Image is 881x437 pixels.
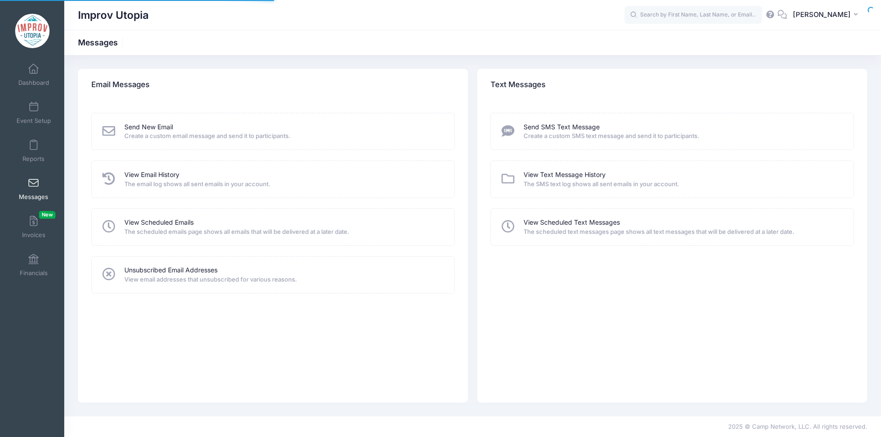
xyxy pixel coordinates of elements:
[524,132,842,141] span: Create a custom SMS text message and send it to participants.
[124,218,194,227] a: View Scheduled Emails
[124,180,442,189] span: The email log shows all sent emails in your account.
[19,193,48,201] span: Messages
[12,59,56,91] a: Dashboard
[787,5,867,26] button: [PERSON_NAME]
[524,122,600,132] a: Send SMS Text Message
[124,275,442,284] span: View email addresses that unsubscribed for various reasons.
[524,180,842,189] span: The SMS text log shows all sent emails in your account.
[15,14,50,48] img: Improv Utopia
[124,122,173,132] a: Send New Email
[12,97,56,129] a: Event Setup
[17,117,51,125] span: Event Setup
[728,423,867,430] span: 2025 © Camp Network, LLC. All rights reserved.
[18,79,49,87] span: Dashboard
[12,135,56,167] a: Reports
[12,211,56,243] a: InvoicesNew
[625,6,762,24] input: Search by First Name, Last Name, or Email...
[524,170,606,180] a: View Text Message History
[78,5,149,26] h1: Improv Utopia
[20,269,48,277] span: Financials
[124,132,442,141] span: Create a custom email message and send it to participants.
[22,155,45,163] span: Reports
[491,72,546,98] h4: Text Messages
[22,231,45,239] span: Invoices
[124,170,179,180] a: View Email History
[39,211,56,219] span: New
[12,249,56,281] a: Financials
[124,227,442,237] span: The scheduled emails page shows all emails that will be delivered at a later date.
[91,72,150,98] h4: Email Messages
[12,173,56,205] a: Messages
[524,218,620,227] a: View Scheduled Text Messages
[793,10,851,20] span: [PERSON_NAME]
[524,227,842,237] span: The scheduled text messages page shows all text messages that will be delivered at a later date.
[78,38,126,47] h1: Messages
[124,266,217,275] a: Unsubscribed Email Addresses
